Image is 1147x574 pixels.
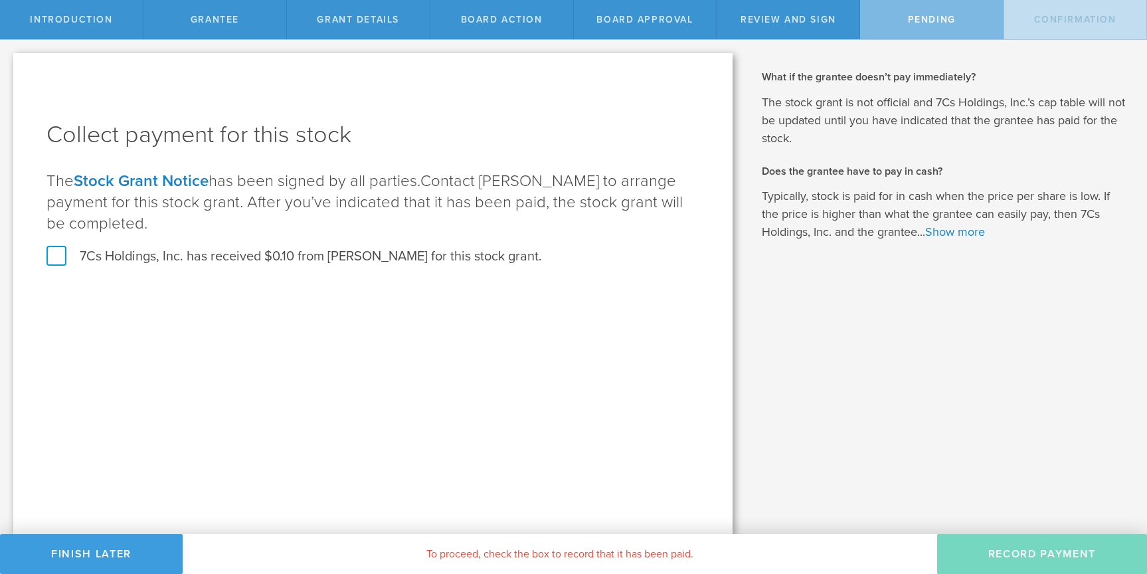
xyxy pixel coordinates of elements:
[925,225,985,239] a: Show more
[741,14,836,25] span: Review and Sign
[908,14,956,25] span: Pending
[596,14,693,25] span: Board Approval
[30,14,112,25] span: Introduction
[762,94,1127,147] p: The stock grant is not official and 7Cs Holdings, Inc.’s cap table will not be updated until you ...
[762,70,1127,84] h2: What if the grantee doesn’t pay immediately?
[191,14,239,25] span: Grantee
[426,547,693,561] span: To proceed, check the box to record that it has been paid.
[46,248,542,265] label: 7Cs Holdings, Inc. has received $0.10 from [PERSON_NAME] for this stock grant.
[937,534,1147,574] button: Record Payment
[1034,14,1116,25] span: Confirmation
[317,14,399,25] span: Grant Details
[46,171,699,235] p: The has been signed by all parties.
[46,119,699,151] h1: Collect payment for this stock
[461,14,543,25] span: Board Action
[46,171,683,233] span: Contact [PERSON_NAME] to arrange payment for this stock grant. After you’ve indicated that it has...
[1081,470,1147,534] iframe: Chat Widget
[762,164,1127,179] h2: Does the grantee have to pay in cash?
[74,171,209,191] a: Stock Grant Notice
[762,187,1127,241] p: Typically, stock is paid for in cash when the price per share is low. If the price is higher than...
